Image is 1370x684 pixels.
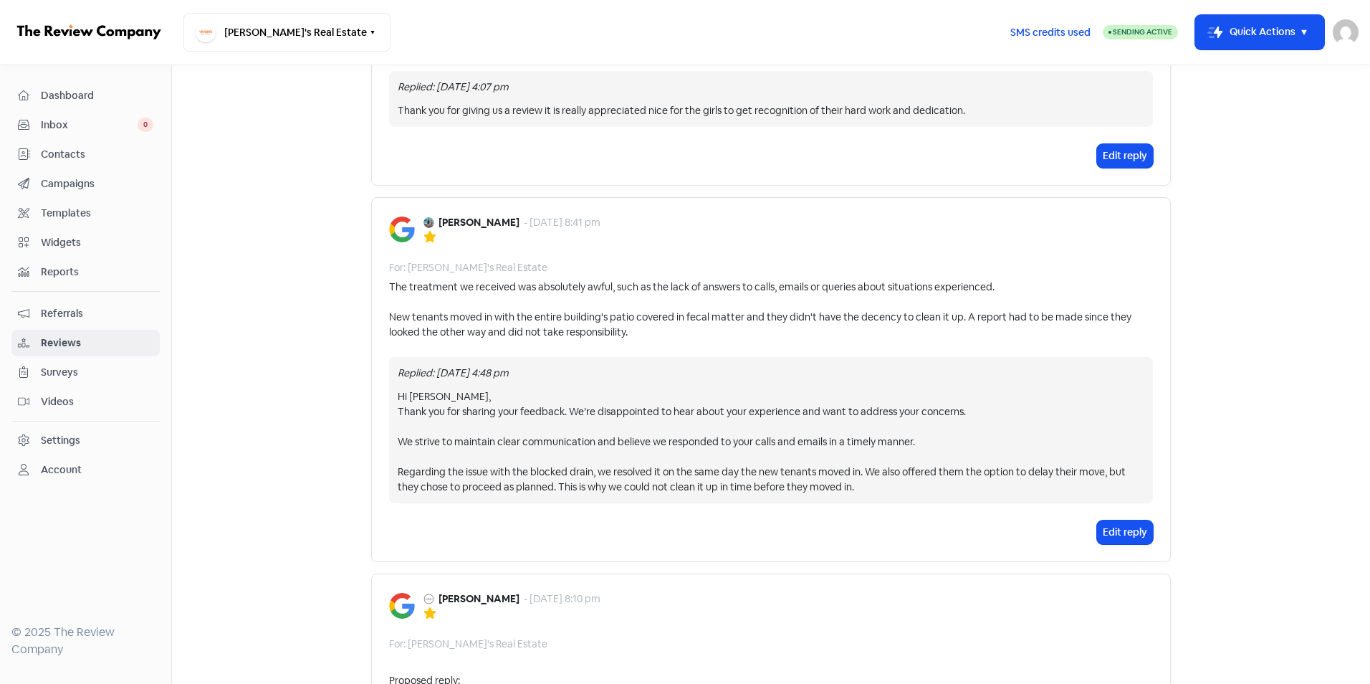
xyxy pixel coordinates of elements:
a: Widgets [11,229,160,256]
a: Contacts [11,141,160,168]
button: Quick Actions [1195,15,1324,49]
a: Templates [11,200,160,227]
span: Templates [41,206,153,221]
a: Settings [11,427,160,454]
div: Settings [41,433,80,448]
span: Surveys [41,365,153,380]
img: Image [389,217,415,242]
b: [PERSON_NAME] [439,592,519,607]
span: 0 [138,118,153,132]
span: SMS credits used [1010,25,1091,40]
span: Campaigns [41,176,153,191]
div: © 2025 The Review Company [11,624,160,658]
button: Edit reply [1097,521,1153,544]
a: Account [11,457,160,483]
a: Reports [11,259,160,285]
a: Referrals [11,300,160,327]
div: For: [PERSON_NAME]'s Real Estate [389,260,547,275]
div: For: [PERSON_NAME]'s Real Estate [389,637,547,652]
div: - [DATE] 8:41 pm [524,215,600,230]
div: Account [41,462,82,478]
span: Contacts [41,147,153,162]
div: The treatment we received was absolutely awful, such as the lack of answers to calls, emails or q... [389,280,1153,340]
a: Surveys [11,359,160,386]
i: Replied: [DATE] 4:07 pm [398,80,509,93]
div: Hi [PERSON_NAME], Thank you for sharing your feedback. We’re disappointed to hear about your expe... [398,389,1144,495]
a: Sending Active [1103,24,1178,41]
button: Edit reply [1097,144,1153,168]
a: Dashboard [11,82,160,109]
img: Avatar [423,217,434,228]
a: Videos [11,389,160,415]
span: Reports [41,265,153,280]
i: Replied: [DATE] 4:48 pm [398,366,509,379]
a: Inbox 0 [11,112,160,138]
span: Inbox [41,118,138,133]
b: [PERSON_NAME] [439,215,519,230]
img: Avatar [423,594,434,604]
a: Campaigns [11,171,160,197]
span: Dashboard [41,88,153,103]
img: Image [389,593,415,619]
div: - [DATE] 8:10 pm [524,592,600,607]
img: User [1333,19,1359,45]
a: SMS credits used [998,24,1103,39]
span: Videos [41,394,153,409]
span: Widgets [41,235,153,250]
span: Sending Active [1113,27,1172,37]
span: Referrals [41,306,153,321]
a: Reviews [11,330,160,356]
button: [PERSON_NAME]'s Real Estate [183,13,391,52]
span: Reviews [41,336,153,351]
div: Thank you for giving us a review it is really appreciated nice for the girls to get recognition o... [398,103,1144,118]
